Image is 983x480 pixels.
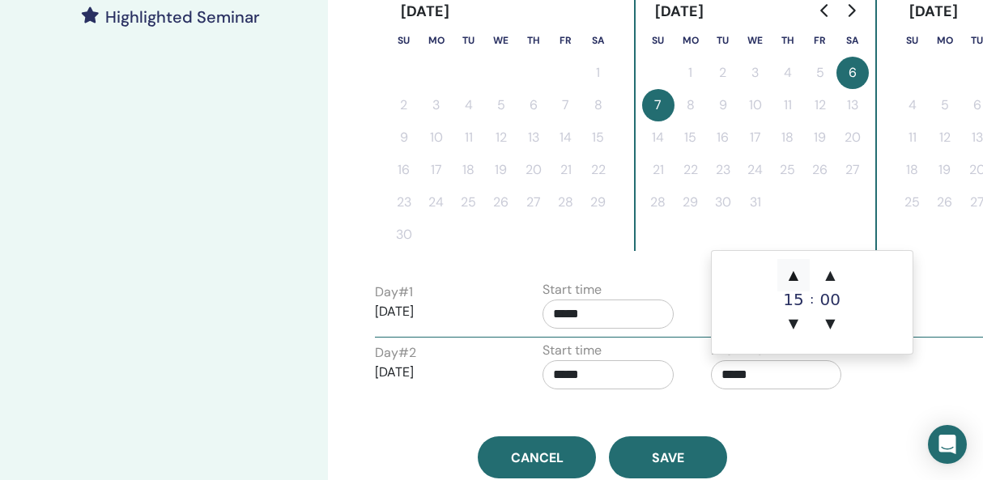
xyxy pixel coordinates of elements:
button: 2 [388,89,420,121]
span: ▼ [777,308,810,340]
button: 16 [388,154,420,186]
div: Open Intercom Messenger [928,425,967,464]
th: Sunday [388,24,420,57]
button: 11 [896,121,929,154]
button: 19 [929,154,961,186]
th: Thursday [772,24,804,57]
th: Friday [550,24,582,57]
div: 00 [814,291,846,308]
button: 30 [707,186,739,219]
h4: Highlighted Seminar [105,7,260,27]
button: 11 [453,121,485,154]
th: Sunday [642,24,674,57]
th: Tuesday [453,24,485,57]
button: 6 [836,57,869,89]
button: 2 [707,57,739,89]
button: 25 [772,154,804,186]
button: 19 [485,154,517,186]
button: 11 [772,89,804,121]
th: Saturday [836,24,869,57]
button: 8 [674,89,707,121]
button: 31 [739,186,772,219]
button: 5 [804,57,836,89]
button: 18 [772,121,804,154]
button: 14 [550,121,582,154]
button: 25 [453,186,485,219]
button: 19 [804,121,836,154]
button: 20 [836,121,869,154]
span: Cancel [511,449,564,466]
th: Monday [420,24,453,57]
button: 9 [388,121,420,154]
th: Wednesday [485,24,517,57]
button: 5 [485,89,517,121]
th: Sunday [896,24,929,57]
span: Save [652,449,684,466]
button: 29 [674,186,707,219]
button: 18 [453,154,485,186]
button: 4 [772,57,804,89]
th: Tuesday [707,24,739,57]
button: 1 [674,57,707,89]
button: 24 [420,186,453,219]
button: 6 [517,89,550,121]
button: 23 [388,186,420,219]
button: 26 [804,154,836,186]
button: 29 [582,186,615,219]
button: 12 [929,121,961,154]
button: 12 [485,121,517,154]
th: Saturday [582,24,615,57]
button: 20 [517,154,550,186]
button: 4 [896,89,929,121]
th: Wednesday [739,24,772,57]
th: Thursday [517,24,550,57]
button: 8 [582,89,615,121]
button: 18 [896,154,929,186]
p: [DATE] [375,363,506,382]
button: 15 [582,121,615,154]
button: 27 [836,154,869,186]
button: 7 [642,89,674,121]
button: 30 [388,219,420,251]
span: ▲ [814,259,846,291]
th: Friday [804,24,836,57]
button: 17 [420,154,453,186]
button: 26 [929,186,961,219]
button: 3 [420,89,453,121]
div: : [810,259,814,340]
button: 24 [739,154,772,186]
label: Start time [543,341,602,360]
button: Save [609,436,727,478]
button: 26 [485,186,517,219]
button: 23 [707,154,739,186]
button: 7 [550,89,582,121]
a: Cancel [478,436,596,478]
button: 12 [804,89,836,121]
label: Day # 1 [375,282,413,302]
label: Day # 2 [375,343,416,363]
span: ▼ [814,308,846,340]
div: 15 [777,291,810,308]
button: 22 [674,154,707,186]
button: 14 [642,121,674,154]
button: 27 [517,186,550,219]
button: 15 [674,121,707,154]
label: Start time [543,280,602,299]
button: 21 [642,154,674,186]
button: 1 [582,57,615,89]
button: 28 [550,186,582,219]
button: 21 [550,154,582,186]
button: 10 [739,89,772,121]
th: Monday [674,24,707,57]
span: ▲ [777,259,810,291]
button: 13 [836,89,869,121]
button: 16 [707,121,739,154]
button: 22 [582,154,615,186]
th: Monday [929,24,961,57]
button: 25 [896,186,929,219]
button: 17 [739,121,772,154]
button: 10 [420,121,453,154]
button: 13 [517,121,550,154]
button: 9 [707,89,739,121]
p: [DATE] [375,302,506,321]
